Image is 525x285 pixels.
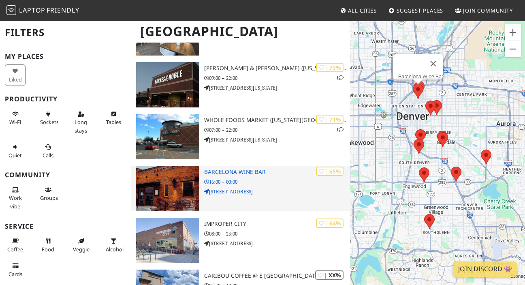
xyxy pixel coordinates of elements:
[316,115,344,124] div: | 71%
[204,117,350,124] h3: Whole Foods Market ([US_STATE][GEOGRAPHIC_DATA])
[40,194,58,201] span: Group tables
[337,3,380,18] a: All Cities
[204,84,350,92] p: [STREET_ADDRESS][US_STATE]
[5,107,26,129] button: Wi-Fi
[348,7,377,14] span: All Cities
[5,20,126,45] h2: Filters
[136,62,199,107] img: Barnes & Noble (Colorado Blvd)
[7,246,23,253] span: Coffee
[5,223,126,230] h3: Service
[131,218,350,263] a: Improper City | 64% Improper City 08:00 – 23:00 [STREET_ADDRESS]
[204,272,350,279] h3: Caribou Coffee @ E [GEOGRAPHIC_DATA]
[6,4,79,18] a: LaptopFriendly LaptopFriendly
[505,24,521,41] button: Zoom in
[5,171,126,179] h3: Community
[38,234,58,256] button: Food
[5,234,26,256] button: Coffee
[9,194,22,210] span: People working
[204,188,350,195] p: [STREET_ADDRESS]
[38,107,58,129] button: Sockets
[204,169,350,176] h3: Barcelona Wine Bar
[70,107,91,137] button: Long stays
[204,230,350,238] p: 08:00 – 23:00
[131,114,350,159] a: Whole Foods Market (Colorado Blvd) | 71% 1 Whole Foods Market ([US_STATE][GEOGRAPHIC_DATA]) 07:00...
[204,178,350,186] p: 16:00 – 00:00
[5,95,126,103] h3: Productivity
[315,270,344,280] div: | XX%
[5,183,26,213] button: Work vibe
[204,65,350,72] h3: [PERSON_NAME] & [PERSON_NAME] ([US_STATE][GEOGRAPHIC_DATA])
[5,53,126,60] h3: My Places
[385,3,447,18] a: Suggest Places
[204,74,350,82] p: 09:00 – 22:00
[204,126,350,134] p: 07:00 – 22:00
[452,3,516,18] a: Join Community
[134,20,348,43] h1: [GEOGRAPHIC_DATA]
[5,140,26,162] button: Quiet
[463,7,513,14] span: Join Community
[136,166,199,211] img: Barcelona Wine Bar
[316,167,344,176] div: | 65%
[38,140,58,162] button: Calls
[204,136,350,144] p: [STREET_ADDRESS][US_STATE]
[47,6,79,15] span: Friendly
[336,74,344,81] p: 1
[75,118,87,134] span: Long stays
[336,126,344,133] p: 1
[424,54,443,73] button: Close
[505,41,521,57] button: Zoom out
[73,246,90,253] span: Veggie
[131,166,350,211] a: Barcelona Wine Bar | 65% Barcelona Wine Bar 16:00 – 00:00 [STREET_ADDRESS]
[453,261,517,277] a: Join Discord 👾
[316,63,344,72] div: | 73%
[43,152,53,159] span: Video/audio calls
[316,219,344,228] div: | 64%
[204,240,350,247] p: [STREET_ADDRESS]
[131,62,350,107] a: Barnes & Noble (Colorado Blvd) | 73% 1 [PERSON_NAME] & [PERSON_NAME] ([US_STATE][GEOGRAPHIC_DATA]...
[40,118,59,126] span: Power sockets
[70,234,91,256] button: Veggie
[5,259,26,281] button: Cards
[136,114,199,159] img: Whole Foods Market (Colorado Blvd)
[204,221,350,227] h3: Improper City
[6,5,16,15] img: LaptopFriendly
[103,107,124,129] button: Tables
[136,218,199,263] img: Improper City
[103,234,124,256] button: Alcohol
[19,6,45,15] span: Laptop
[9,152,22,159] span: Quiet
[398,73,443,79] a: Barcelona Wine Bar
[9,118,21,126] span: Stable Wi-Fi
[106,246,124,253] span: Alcohol
[106,118,121,126] span: Work-friendly tables
[42,246,54,253] span: Food
[397,7,444,14] span: Suggest Places
[38,183,58,205] button: Groups
[9,270,22,278] span: Credit cards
